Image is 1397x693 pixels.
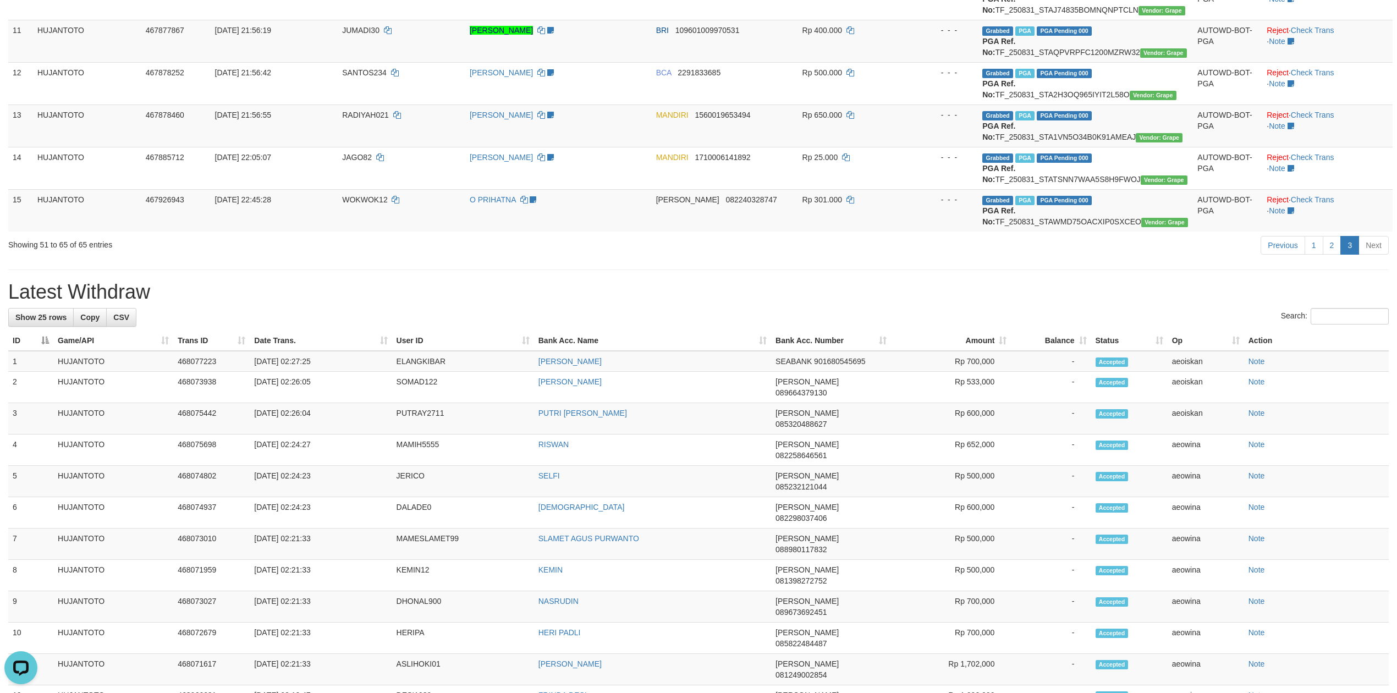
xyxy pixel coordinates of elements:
span: PGA Pending [1037,111,1092,120]
td: 7 [8,529,53,560]
td: [DATE] 02:21:33 [250,529,392,560]
td: aeowina [1168,560,1244,591]
td: 468071959 [173,560,250,591]
span: WOKWOK12 [342,195,387,204]
td: 14 [8,147,33,189]
a: SELFI [538,471,560,480]
td: 468075698 [173,435,250,466]
td: Rp 500,000 [891,529,1011,560]
td: HUJANTOTO [53,623,173,654]
div: - - - [910,109,974,120]
span: RADIYAH021 [342,111,389,119]
td: DHONAL900 [392,591,534,623]
span: Copy 089664379130 to clipboard [776,388,827,397]
td: MAMESLAMET99 [392,529,534,560]
td: Rp 652,000 [891,435,1011,466]
th: Status: activate to sort column ascending [1091,331,1168,351]
span: Copy 1710006141892 to clipboard [695,153,750,162]
td: 9 [8,591,53,623]
span: [DATE] 21:56:55 [215,111,271,119]
th: Balance: activate to sort column ascending [1011,331,1091,351]
span: 467926943 [146,195,184,204]
span: CSV [113,313,129,322]
span: Copy 089673692451 to clipboard [776,608,827,617]
span: Vendor URL: https://settle31.1velocity.biz [1136,133,1182,142]
a: Show 25 rows [8,308,74,327]
span: Rp 650.000 [802,111,842,119]
td: [DATE] 02:21:33 [250,560,392,591]
a: Check Trans [1291,111,1334,119]
td: [DATE] 02:24:23 [250,497,392,529]
td: [DATE] 02:24:27 [250,435,392,466]
td: [DATE] 02:26:05 [250,372,392,403]
td: HUJANTOTO [53,466,173,497]
td: 15 [8,189,33,232]
td: 2 [8,372,53,403]
td: HUJANTOTO [53,591,173,623]
td: Rp 600,000 [891,403,1011,435]
span: Copy 1560019653494 to clipboard [695,111,750,119]
span: Copy 088980117832 to clipboard [776,545,827,554]
td: Rp 700,000 [891,351,1011,372]
span: [DATE] 21:56:19 [215,26,271,35]
span: Accepted [1096,629,1129,638]
span: Grabbed [982,196,1013,205]
td: aeowina [1168,654,1244,685]
span: [PERSON_NAME] [776,409,839,417]
h1: Latest Withdraw [8,281,1389,303]
span: Grabbed [982,26,1013,36]
td: 468073027 [173,591,250,623]
a: Reject [1267,195,1289,204]
span: [PERSON_NAME] [776,597,839,606]
span: [DATE] 21:56:42 [215,68,271,77]
span: Vendor URL: https://settle31.1velocity.biz [1140,48,1187,58]
td: · · [1262,189,1393,232]
span: Accepted [1096,660,1129,669]
td: 468074937 [173,497,250,529]
span: Marked by aeorizki [1015,26,1035,36]
td: - [1011,591,1091,623]
span: Copy 082240328747 to clipboard [725,195,777,204]
td: TF_250831_STATSNN7WAA5S8H9FWOJ [978,147,1193,189]
span: Accepted [1096,597,1129,607]
span: [PERSON_NAME] [776,659,839,668]
td: HERIPA [392,623,534,654]
a: Note [1248,357,1265,366]
span: MANDIRI [656,111,689,119]
td: Rp 500,000 [891,560,1011,591]
td: 4 [8,435,53,466]
td: DALADE0 [392,497,534,529]
div: - - - [910,194,974,205]
a: Reject [1267,26,1289,35]
td: [DATE] 02:21:33 [250,591,392,623]
a: HERI PADLI [538,628,581,637]
td: [DATE] 02:24:23 [250,466,392,497]
td: KEMIN12 [392,560,534,591]
td: HUJANTOTO [53,351,173,372]
a: Previous [1261,236,1305,255]
span: Show 25 rows [15,313,67,322]
span: Copy 109601009970531 to clipboard [675,26,740,35]
span: Accepted [1096,566,1129,575]
span: Rp 500.000 [802,68,842,77]
td: 13 [8,105,33,147]
td: TF_250831_STA1VN5O34B0K91AMEAJ [978,105,1193,147]
span: SEABANK [776,357,812,366]
a: Note [1248,440,1265,449]
span: SANTOS234 [342,68,387,77]
span: Copy 085232121044 to clipboard [776,482,827,491]
th: ID: activate to sort column descending [8,331,53,351]
td: 3 [8,403,53,435]
td: SOMAD122 [392,372,534,403]
a: NASRUDIN [538,597,579,606]
td: HUJANTOTO [33,105,141,147]
span: [PERSON_NAME] [776,377,839,386]
a: Reject [1267,153,1289,162]
th: Trans ID: activate to sort column ascending [173,331,250,351]
span: 467885712 [146,153,184,162]
a: Check Trans [1291,26,1334,35]
td: 8 [8,560,53,591]
td: AUTOWD-BOT-PGA [1193,20,1262,62]
a: RISWAN [538,440,569,449]
span: Copy 081249002854 to clipboard [776,670,827,679]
